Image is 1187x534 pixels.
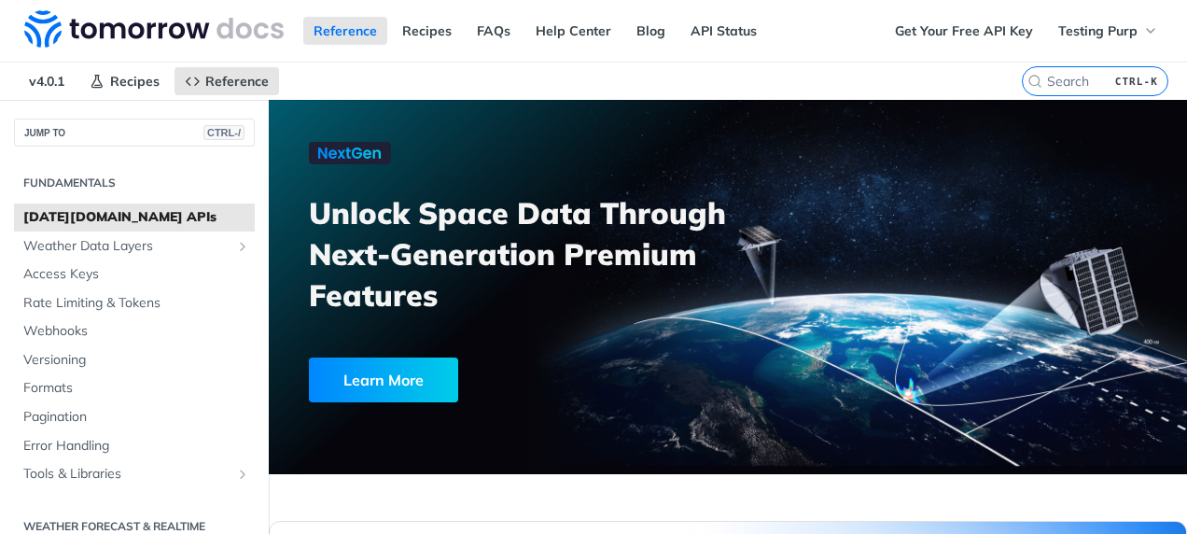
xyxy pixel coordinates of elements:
span: v4.0.1 [19,67,75,95]
button: JUMP TOCTRL-/ [14,119,255,147]
a: Recipes [79,67,170,95]
span: Pagination [23,408,250,427]
a: FAQs [467,17,521,45]
svg: Search [1027,74,1042,89]
a: Tools & LibrariesShow subpages for Tools & Libraries [14,460,255,488]
button: Show subpages for Tools & Libraries [235,467,250,482]
a: Pagination [14,403,255,431]
span: Tools & Libraries [23,465,230,484]
span: Rate Limiting & Tokens [23,294,250,313]
a: Formats [14,374,255,402]
kbd: CTRL-K [1110,72,1163,91]
a: Reference [303,17,387,45]
span: Formats [23,379,250,398]
a: Error Handling [14,432,255,460]
a: Rate Limiting & Tokens [14,289,255,317]
button: Show subpages for Weather Data Layers [235,239,250,254]
span: Webhooks [23,322,250,341]
a: Versioning [14,346,255,374]
span: [DATE][DOMAIN_NAME] APIs [23,208,250,227]
a: [DATE][DOMAIN_NAME] APIs [14,204,255,232]
span: Weather Data Layers [23,237,230,256]
span: CTRL-/ [203,125,244,140]
a: API Status [680,17,767,45]
img: Tomorrow.io Weather API Docs [24,10,284,48]
a: Learn More [309,358,660,402]
span: Testing Purp [1058,22,1138,39]
span: Reference [205,73,269,90]
span: Access Keys [23,265,250,284]
a: Webhooks [14,317,255,345]
a: Blog [626,17,676,45]
a: Reference [175,67,279,95]
a: Recipes [392,17,462,45]
a: Access Keys [14,260,255,288]
span: Recipes [110,73,160,90]
div: Learn More [309,358,458,402]
span: Versioning [23,351,250,370]
a: Weather Data LayersShow subpages for Weather Data Layers [14,232,255,260]
button: Testing Purp [1048,17,1168,45]
h3: Unlock Space Data Through Next-Generation Premium Features [309,192,748,316]
a: Help Center [525,17,621,45]
span: Error Handling [23,437,250,456]
h2: Fundamentals [14,175,255,191]
a: Get Your Free API Key [885,17,1043,45]
img: NextGen [309,142,391,164]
